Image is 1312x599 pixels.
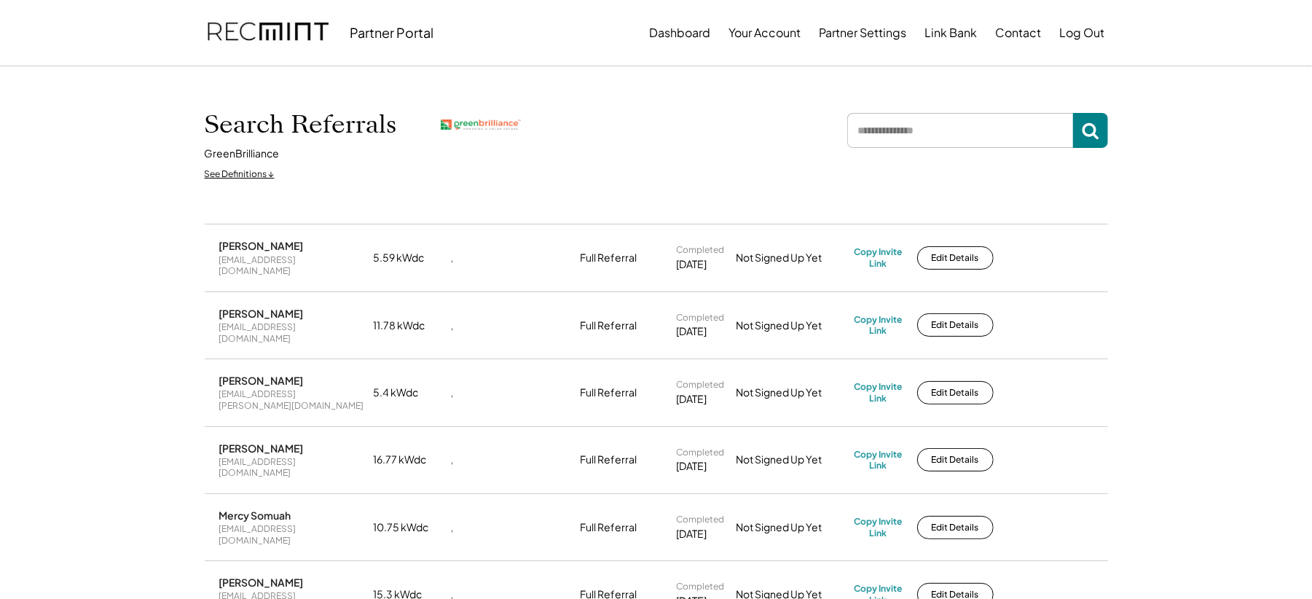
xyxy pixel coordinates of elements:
[205,168,275,181] div: See Definitions ↓
[55,86,130,95] div: Domain Overview
[677,527,707,541] div: [DATE]
[581,520,637,535] div: Full Referral
[855,314,903,337] div: Copy Invite Link
[855,381,903,404] div: Copy Invite Link
[219,307,304,320] div: [PERSON_NAME]
[374,453,443,467] div: 16.77 kWdc
[219,509,291,522] div: Mercy Somuah
[736,251,846,265] div: Not Signed Up Yet
[855,246,903,269] div: Copy Invite Link
[736,385,846,400] div: Not Signed Up Yet
[441,120,521,130] img: greenbrilliance.png
[219,321,365,344] div: [EMAIL_ADDRESS][DOMAIN_NAME]
[677,459,707,474] div: [DATE]
[581,318,637,333] div: Full Referral
[996,18,1042,47] button: Contact
[219,374,304,387] div: [PERSON_NAME]
[677,392,707,407] div: [DATE]
[677,514,725,525] div: Completed
[677,447,725,458] div: Completed
[581,453,637,467] div: Full Referral
[452,455,454,466] div: ,
[677,324,707,339] div: [DATE]
[1060,18,1105,47] button: Log Out
[917,313,994,337] button: Edit Details
[219,254,365,277] div: [EMAIL_ADDRESS][DOMAIN_NAME]
[219,523,365,546] div: [EMAIL_ADDRESS][DOMAIN_NAME]
[452,522,454,534] div: ,
[161,86,245,95] div: Keywords by Traffic
[452,388,454,399] div: ,
[219,456,365,479] div: [EMAIL_ADDRESS][DOMAIN_NAME]
[374,251,443,265] div: 5.59 kWdc
[677,581,725,592] div: Completed
[677,257,707,272] div: [DATE]
[38,38,160,50] div: Domain: [DOMAIN_NAME]
[736,453,846,467] div: Not Signed Up Yet
[736,520,846,535] div: Not Signed Up Yet
[205,109,397,140] h1: Search Referrals
[917,381,994,404] button: Edit Details
[736,318,846,333] div: Not Signed Up Yet
[729,18,801,47] button: Your Account
[41,23,71,35] div: v 4.0.25
[219,442,304,455] div: [PERSON_NAME]
[452,253,454,265] div: ,
[677,379,725,391] div: Completed
[855,516,903,539] div: Copy Invite Link
[925,18,978,47] button: Link Bank
[917,246,994,270] button: Edit Details
[350,24,434,41] div: Partner Portal
[374,318,443,333] div: 11.78 kWdc
[23,38,35,50] img: website_grey.svg
[145,85,157,96] img: tab_keywords_by_traffic_grey.svg
[39,85,51,96] img: tab_domain_overview_orange.svg
[23,23,35,35] img: logo_orange.svg
[917,516,994,539] button: Edit Details
[219,576,304,589] div: [PERSON_NAME]
[855,449,903,471] div: Copy Invite Link
[581,385,637,400] div: Full Referral
[650,18,711,47] button: Dashboard
[374,385,443,400] div: 5.4 kWdc
[205,146,280,161] div: GreenBrilliance
[581,251,637,265] div: Full Referral
[917,448,994,471] button: Edit Details
[677,244,725,256] div: Completed
[219,388,365,411] div: [EMAIL_ADDRESS][PERSON_NAME][DOMAIN_NAME]
[820,18,907,47] button: Partner Settings
[374,520,443,535] div: 10.75 kWdc
[452,321,454,332] div: ,
[677,312,725,324] div: Completed
[219,239,304,252] div: [PERSON_NAME]
[208,8,329,58] img: recmint-logotype%403x.png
